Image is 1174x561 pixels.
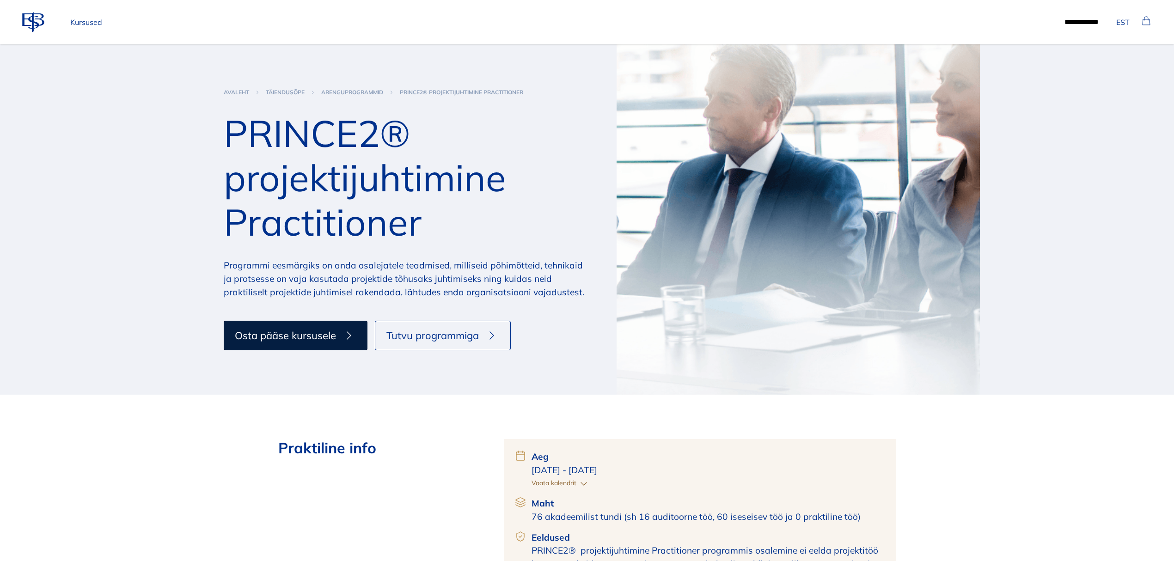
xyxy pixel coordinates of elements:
[532,531,885,544] p: Eeldused
[278,439,474,457] h2: Praktiline info
[532,463,885,477] p: [DATE] - [DATE]
[400,89,523,96] a: PRINCE2® projektijuhtimine Practitioner
[321,89,383,96] a: arenguprogrammid
[532,510,885,524] p: 76 akadeemilist tundi (sh 16 auditoorne töö, 60 iseseisev töö ja 0 praktiline töö)
[224,89,249,96] a: Avaleht
[386,328,479,343] span: Tutvu programmiga
[1113,13,1133,31] button: EST
[235,328,336,343] span: Osta pääse kursusele
[224,321,367,350] button: Osta pääse kursusele
[266,89,305,96] a: täiendusõpe
[224,259,587,299] p: Programmi eesmärgiks on anda osalejatele teadmised, milliseid põhimõtteid, tehnikaid ja protsesse...
[224,111,587,244] h1: PRINCE2® projektijuhtimine Practitioner
[532,478,589,489] button: Vaata kalendrit
[532,450,885,463] p: Aeg
[532,478,576,488] span: Vaata kalendrit
[67,13,106,31] a: Kursused
[617,44,980,395] img: PRINCE2
[375,321,511,350] button: Tutvu programmiga
[532,497,885,510] p: Maht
